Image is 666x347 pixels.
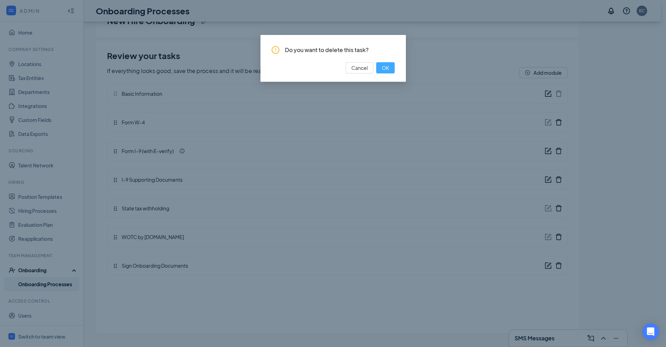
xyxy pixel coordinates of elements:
button: Cancel [346,62,373,73]
span: exclamation-circle [272,46,279,54]
div: Open Intercom Messenger [642,323,659,340]
span: Cancel [351,64,368,72]
button: OK [376,62,395,73]
span: Do you want to delete this task? [285,46,395,54]
span: OK [382,64,389,72]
